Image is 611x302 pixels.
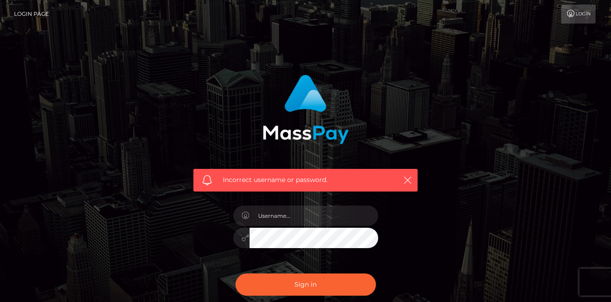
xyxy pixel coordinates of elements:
button: Sign in [236,273,376,296]
img: MassPay Login [263,75,349,144]
a: Login [561,5,596,24]
input: Username... [250,206,378,226]
a: Login Page [14,5,49,24]
span: Incorrect username or password. [223,175,388,185]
